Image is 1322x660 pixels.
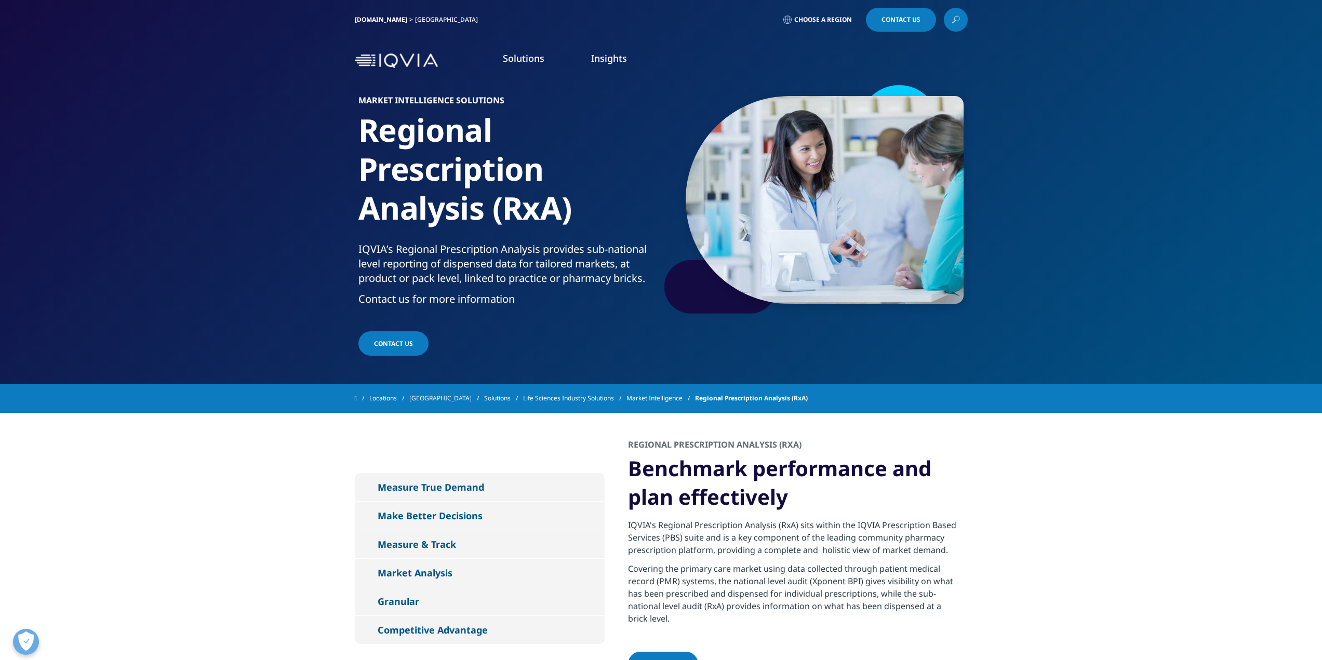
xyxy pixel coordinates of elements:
img: IQVIA Healthcare Information Technology and Pharma Clinical Research Company [355,53,438,69]
button: Granular [355,587,605,615]
span: Choose a Region [794,16,852,24]
button: Market Analysis [355,559,605,587]
h2: Regional Prescription Analysis (RxA) [628,439,802,454]
p: IQVIA's Regional Prescription Analysis (RxA) sits within the IQVIA Prescription Based Services (P... [628,519,960,562]
div: Make Better Decisions [378,509,483,522]
button: Make Better Decisions [355,502,605,530]
nav: Primary [442,36,968,85]
span: Contact us [374,339,413,348]
span: Regional Prescription Analysis (RxA) [695,389,808,408]
div: [GEOGRAPHIC_DATA] [415,16,482,24]
h1: Regional Prescription Analysis (RxA) [358,111,657,242]
h6: Market Intelligence Solutions [358,96,657,111]
button: Open Preferences [13,629,39,655]
h3: Benchmark performance and plan effectively [628,454,960,519]
a: Locations [369,389,409,408]
a: Solutions [484,389,523,408]
button: Competitive Advantage [355,616,605,644]
p: Contact us for more information [358,292,657,313]
p: IQVIA’s Regional Prescription Analysis provides sub-national level reporting of dispensed data fo... [358,242,657,292]
span: Contact Us [882,17,920,23]
img: 190_female-medical-professional-showing-information.jpg [686,96,964,304]
div: Market Analysis [378,567,452,579]
a: Contact us [358,331,429,356]
button: Measure True Demand [355,473,605,501]
a: [DOMAIN_NAME] [355,15,407,24]
div: Competitive Advantage [378,624,488,636]
div: Measure & Track [378,538,456,550]
div: Granular [378,595,419,608]
a: Insights [591,52,627,64]
a: Life Sciences Industry Solutions [523,389,626,408]
a: Solutions [503,52,544,64]
button: Measure & Track [355,530,605,558]
a: Contact Us [866,8,936,32]
a: [GEOGRAPHIC_DATA] [409,389,484,408]
a: Market Intelligence [626,389,695,408]
p: Covering the primary care market using data collected through patient medical record (PMR) system... [628,562,960,631]
div: Measure True Demand [378,481,484,493]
